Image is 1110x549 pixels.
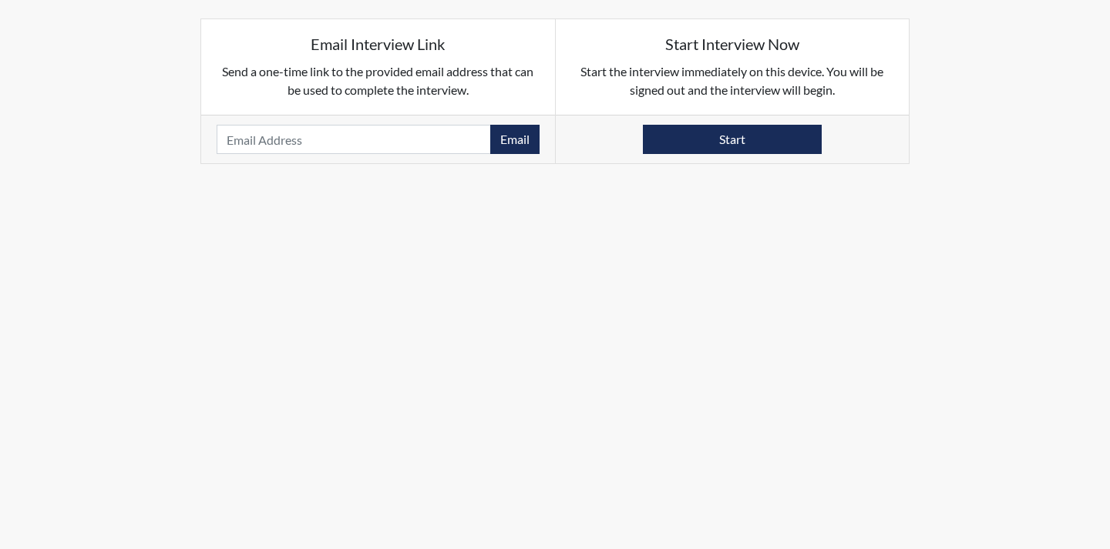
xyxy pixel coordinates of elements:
p: Start the interview immediately on this device. You will be signed out and the interview will begin. [571,62,894,99]
h5: Email Interview Link [217,35,540,53]
p: Send a one-time link to the provided email address that can be used to complete the interview. [217,62,540,99]
input: Email Address [217,125,491,154]
h5: Start Interview Now [571,35,894,53]
button: Start [643,125,822,154]
button: Email [490,125,540,154]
